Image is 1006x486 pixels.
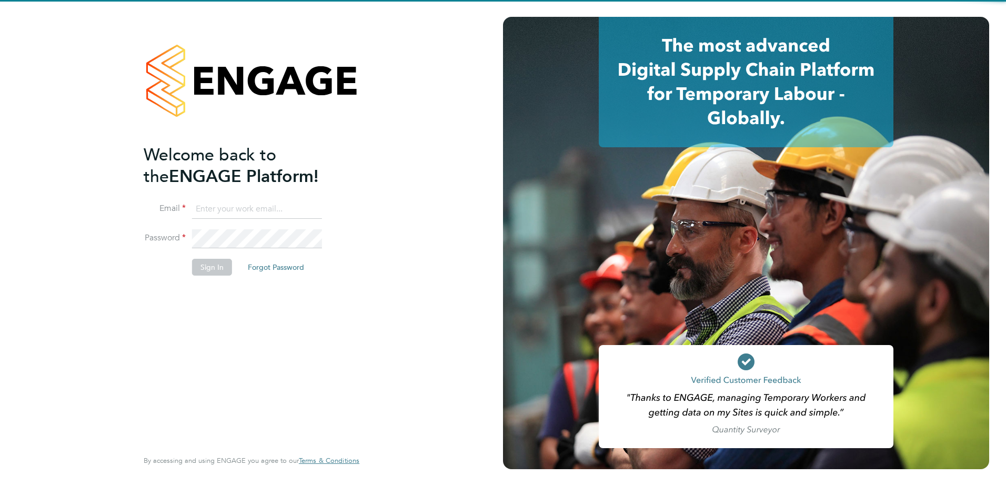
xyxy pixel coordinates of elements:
[299,456,359,465] span: Terms & Conditions
[144,203,186,214] label: Email
[239,259,313,276] button: Forgot Password
[192,200,322,219] input: Enter your work email...
[144,456,359,465] span: By accessing and using ENGAGE you agree to our
[144,232,186,244] label: Password
[144,145,276,187] span: Welcome back to the
[299,457,359,465] a: Terms & Conditions
[144,144,349,187] h2: ENGAGE Platform!
[192,259,232,276] button: Sign In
